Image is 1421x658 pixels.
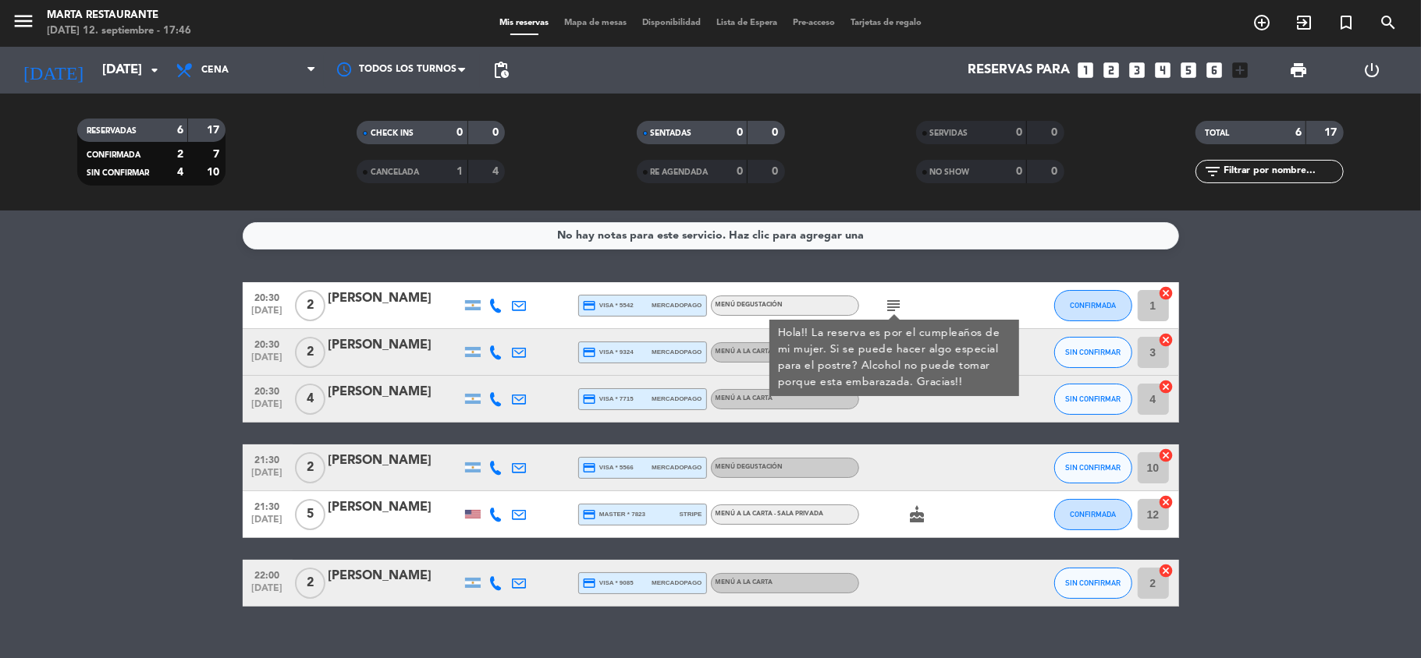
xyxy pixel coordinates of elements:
[1070,301,1116,310] span: CONFIRMADA
[1222,163,1343,180] input: Filtrar por nombre...
[557,227,864,245] div: No hay notas para este servicio. Haz clic para agregar una
[652,347,702,357] span: mercadopago
[1051,127,1060,138] strong: 0
[709,19,785,27] span: Lista de Espera
[737,127,743,138] strong: 0
[1252,13,1271,32] i: add_circle_outline
[583,299,597,313] i: credit_card
[1289,61,1308,80] span: print
[652,578,702,588] span: mercadopago
[652,300,702,310] span: mercadopago
[1054,452,1132,483] button: SIN CONFIRMAR
[1231,60,1251,80] i: add_box
[457,166,464,177] strong: 1
[1159,379,1174,394] i: cancel
[652,394,702,404] span: mercadopago
[1065,348,1121,356] span: SIN CONFIRMAR
[1065,578,1121,587] span: SIN CONFIRMAR
[295,290,325,321] span: 2
[930,168,970,176] span: NO SHOW
[1065,463,1121,472] span: SIN CONFIRMAR
[1054,337,1132,368] button: SIN CONFIRMAR
[1179,60,1199,80] i: looks_5
[583,576,634,590] span: visa * 9085
[772,127,781,138] strong: 0
[785,19,843,27] span: Pre-acceso
[47,23,191,39] div: [DATE] 12. septiembre - 17:46
[295,499,325,530] span: 5
[716,579,773,585] span: MENÚ A LA CARTA
[248,468,287,486] span: [DATE]
[213,149,222,160] strong: 7
[295,452,325,483] span: 2
[652,462,702,472] span: mercadopago
[716,348,773,355] span: MENÚ A LA CARTA
[329,382,461,402] div: [PERSON_NAME]
[248,306,287,324] span: [DATE]
[583,392,597,406] i: credit_card
[492,61,510,80] span: pending_actions
[1379,13,1398,32] i: search
[1159,563,1174,578] i: cancel
[680,509,702,519] span: stripe
[1076,60,1096,80] i: looks_one
[371,129,414,137] span: CHECK INS
[248,381,287,399] span: 20:30
[248,515,287,532] span: [DATE]
[1054,384,1132,415] button: SIN CONFIRMAR
[248,352,287,370] span: [DATE]
[1128,60,1148,80] i: looks_3
[47,8,191,23] div: Marta Restaurante
[1295,127,1302,138] strong: 6
[1102,60,1122,80] i: looks_two
[371,168,419,176] span: CANCELADA
[12,53,94,87] i: [DATE]
[145,61,164,80] i: arrow_drop_down
[295,337,325,368] span: 2
[968,63,1071,78] span: Reservas para
[1337,13,1355,32] i: turned_in_not
[1363,61,1382,80] i: power_settings_new
[583,508,597,522] i: credit_card
[583,345,634,359] span: visa * 9324
[634,19,709,27] span: Disponibilidad
[248,334,287,352] span: 20:30
[12,9,35,38] button: menu
[583,461,597,475] i: credit_card
[1203,162,1222,181] i: filter_list
[1159,494,1174,510] i: cancel
[457,127,464,138] strong: 0
[1054,499,1132,530] button: CONFIRMADA
[651,168,709,176] span: RE AGENDADA
[716,302,783,308] span: MENÚ DEGUSTACIÓN
[329,566,461,586] div: [PERSON_NAME]
[1205,60,1225,80] i: looks_6
[177,149,183,160] strong: 2
[207,125,222,136] strong: 17
[556,19,634,27] span: Mapa de mesas
[1054,290,1132,321] button: CONFIRMADA
[1070,510,1116,518] span: CONFIRMADA
[177,125,183,136] strong: 6
[329,288,461,309] div: [PERSON_NAME]
[737,166,743,177] strong: 0
[295,384,325,415] span: 4
[87,151,140,159] span: CONFIRMADA
[716,464,783,470] span: MENÚ DEGUSTACIÓN
[651,129,692,137] span: SENTADAS
[87,127,137,135] span: RESERVADAS
[1159,332,1174,348] i: cancel
[12,9,35,33] i: menu
[329,497,461,518] div: [PERSON_NAME]
[329,335,461,356] div: [PERSON_NAME]
[583,576,597,590] i: credit_card
[1295,13,1313,32] i: exit_to_app
[930,129,968,137] span: SERVIDAS
[583,392,634,406] span: visa * 7715
[1051,166,1060,177] strong: 0
[777,325,1011,391] div: Hola!! La reserva es por el cumpleaños de mi mujer. Si se puede hacer algo especial para el postr...
[87,169,149,177] span: SIN CONFIRMAR
[583,345,597,359] i: credit_card
[248,450,287,468] span: 21:30
[716,395,773,402] span: MENÚ A LA CARTA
